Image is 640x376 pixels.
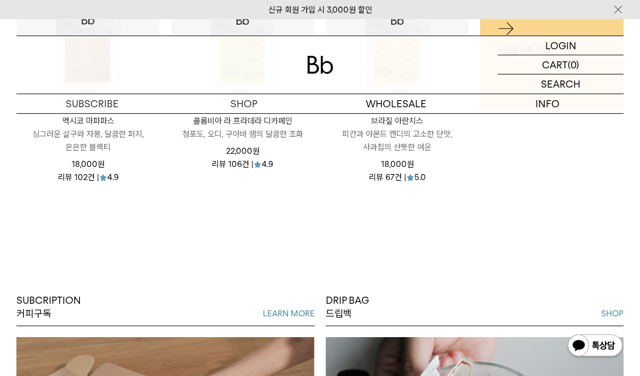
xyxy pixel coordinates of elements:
p: 피칸과 아몬드 캔디의 고소한 단맛, 사과칩의 산뜻한 여운 [326,128,469,154]
span: 18,000 [72,159,105,169]
a: LEARN MORE [263,307,315,320]
a: 신규 회원 가입 시 3,000원 할인 [268,5,372,15]
p: LOGIN [545,36,576,55]
a: SHOP [168,94,320,113]
p: CART [542,55,568,74]
a: 브라질 아란치스 피칸과 아몬드 캔디의 고소한 단맛, 사과칩의 산뜻한 여운 [326,114,469,154]
p: DRIP BAG 드립백 [326,294,369,321]
p: 콜롬비아 라 프라데라 디카페인 [171,114,314,128]
p: (0) [568,55,579,74]
p: WHOLESALE [320,94,472,113]
span: 원 [97,159,105,169]
span: 22,000 [226,146,260,156]
a: SUBSCRIBE [16,94,168,113]
span: 원 [407,159,414,169]
p: 싱그러운 살구와 자몽, 달콤한 퍼지, 은은한 블랙티 [17,128,159,154]
a: SHOP [601,307,624,320]
p: 브라질 아란치스 [326,114,469,128]
div: 리뷰 106건 | 4.9 [212,158,273,169]
a: LOGIN [498,36,624,55]
span: 원 [252,146,260,156]
p: INFO [472,94,624,113]
a: 콜롬비아 라 프라데라 디카페인 청포도, 오디, 구아바 잼의 달콤한 조화 [171,114,314,141]
p: 멕시코 마파파스 [17,114,159,128]
p: 청포도, 오디, 구아바 잼의 달콤한 조화 [171,128,314,141]
p: SEARCH [541,74,580,94]
img: 로고 [307,56,333,74]
span: 18,000 [381,159,414,169]
p: SUBCRIPTION 커피구독 [16,294,81,321]
div: 리뷰 67건 | 5.0 [369,171,426,182]
a: CART (0) [498,55,624,74]
a: 멕시코 마파파스 싱그러운 살구와 자몽, 달콤한 퍼지, 은은한 블랙티 [17,114,159,154]
div: 리뷰 102건 | 4.9 [58,171,119,182]
img: 카카오톡 채널 1:1 채팅 버튼 [567,333,624,360]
